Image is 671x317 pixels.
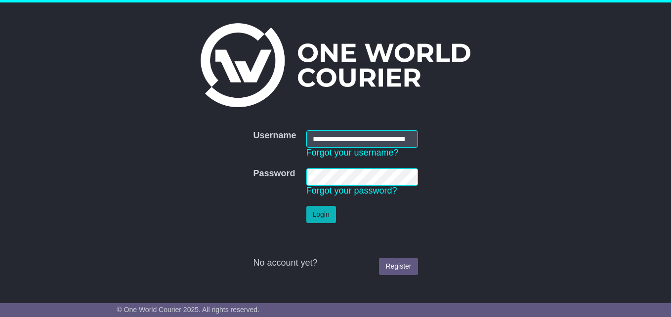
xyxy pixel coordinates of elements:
[201,23,470,107] img: One World
[253,258,418,269] div: No account yet?
[306,186,397,196] a: Forgot your password?
[253,130,296,141] label: Username
[117,306,259,314] span: © One World Courier 2025. All rights reserved.
[306,148,399,158] a: Forgot your username?
[253,168,295,179] label: Password
[306,206,336,223] button: Login
[379,258,418,275] a: Register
